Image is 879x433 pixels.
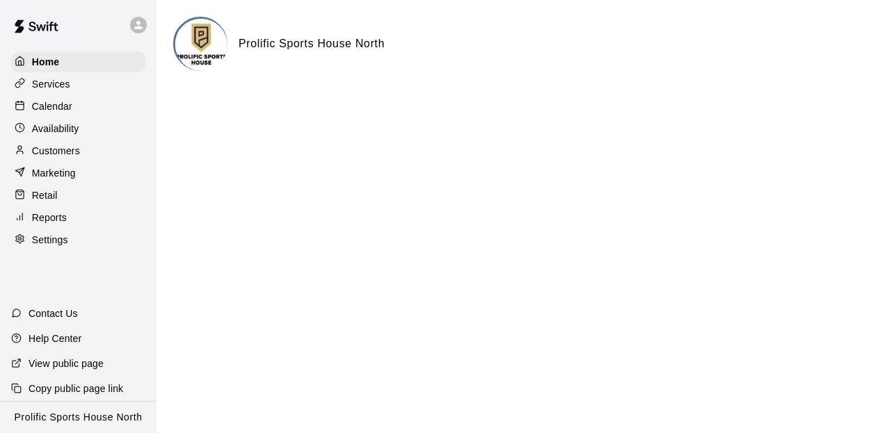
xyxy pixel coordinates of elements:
[11,118,145,139] a: Availability
[29,332,81,345] p: Help Center
[11,163,145,183] a: Marketing
[32,99,72,113] p: Calendar
[11,74,145,95] a: Services
[11,185,145,206] a: Retail
[32,122,79,136] p: Availability
[32,211,67,224] p: Reports
[29,382,123,395] p: Copy public page link
[32,188,58,202] p: Retail
[11,140,145,161] a: Customers
[32,55,60,69] p: Home
[15,410,143,425] p: Prolific Sports House North
[32,77,70,91] p: Services
[32,166,76,180] p: Marketing
[11,96,145,117] a: Calendar
[11,229,145,250] a: Settings
[29,307,78,320] p: Contact Us
[32,233,68,247] p: Settings
[175,19,227,71] img: Prolific Sports House North logo
[239,35,385,53] h6: Prolific Sports House North
[32,144,80,158] p: Customers
[29,357,104,370] p: View public page
[11,207,145,228] a: Reports
[11,51,145,72] a: Home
